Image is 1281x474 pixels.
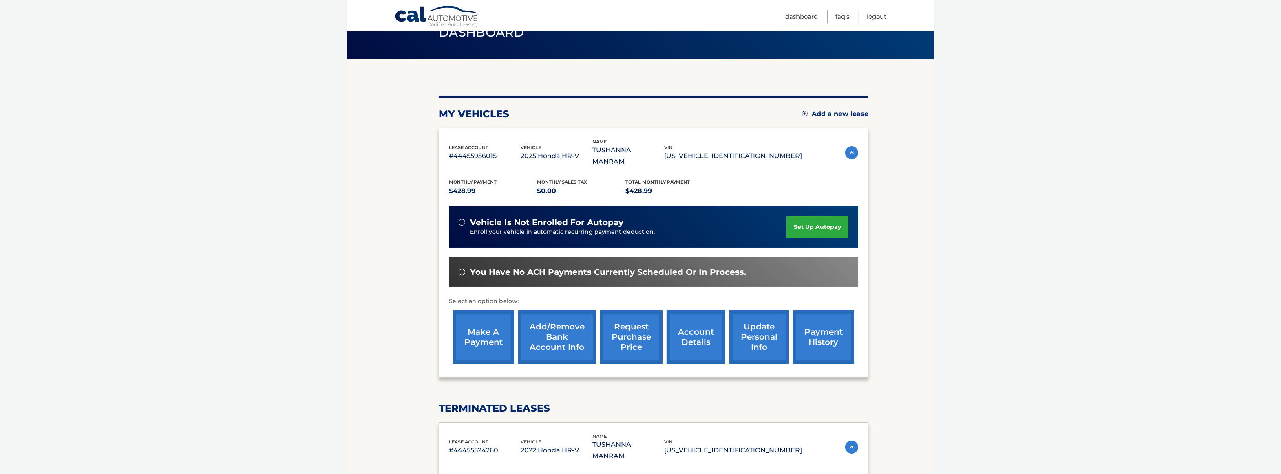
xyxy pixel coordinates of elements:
[600,310,663,364] a: request purchase price
[439,108,509,120] h2: my vehicles
[439,402,868,415] h2: terminated leases
[449,150,521,162] p: #44455956015
[625,179,690,185] span: Total Monthly Payment
[537,185,626,197] p: $0.00
[664,445,802,456] p: [US_VEHICLE_IDENTIFICATION_NUMBER]
[449,439,488,445] span: lease account
[449,185,537,197] p: $428.99
[835,10,849,23] a: FAQ's
[521,150,592,162] p: 2025 Honda HR-V
[592,145,664,167] p: TUSHANNA MANRAM
[592,433,607,439] span: name
[729,310,789,364] a: update personal info
[537,179,587,185] span: Monthly sales Tax
[802,110,868,118] a: Add a new lease
[439,25,524,40] span: Dashboard
[459,269,465,275] img: alert-white.svg
[867,10,886,23] a: Logout
[845,441,858,454] img: accordion-active.svg
[664,145,673,150] span: vin
[449,179,497,185] span: Monthly Payment
[518,310,596,364] a: Add/Remove bank account info
[664,150,802,162] p: [US_VEHICLE_IDENTIFICATION_NUMBER]
[592,139,607,145] span: name
[786,216,848,238] a: set up autopay
[793,310,854,364] a: payment history
[785,10,818,23] a: Dashboard
[521,439,541,445] span: vehicle
[592,439,664,462] p: TUSHANNA MANRAM
[453,310,514,364] a: make a payment
[845,146,858,159] img: accordion-active.svg
[459,219,465,226] img: alert-white.svg
[449,145,488,150] span: lease account
[625,185,714,197] p: $428.99
[449,445,521,456] p: #44455524260
[395,5,480,29] a: Cal Automotive
[470,217,623,228] span: vehicle is not enrolled for autopay
[802,111,808,116] img: add.svg
[521,445,592,456] p: 2022 Honda HR-V
[470,267,746,277] span: You have no ACH payments currently scheduled or in process.
[664,439,673,445] span: vin
[449,296,858,306] p: Select an option below:
[470,228,786,237] p: Enroll your vehicle in automatic recurring payment deduction.
[667,310,725,364] a: account details
[521,145,541,150] span: vehicle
